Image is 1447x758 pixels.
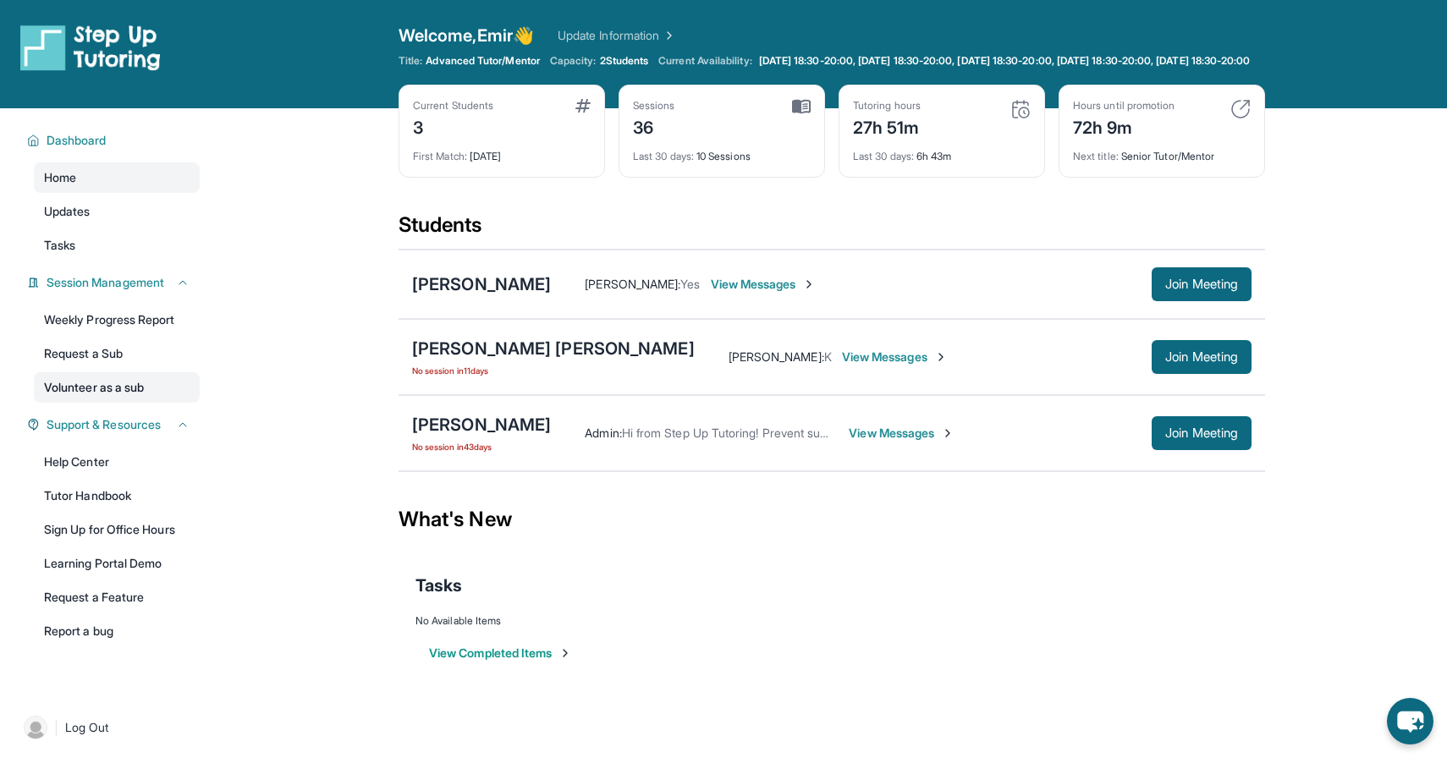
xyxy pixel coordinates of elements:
div: Senior Tutor/Mentor [1073,140,1251,163]
span: First Match : [413,150,467,162]
img: card [1230,99,1251,119]
div: 10 Sessions [633,140,811,163]
span: Last 30 days : [633,150,694,162]
a: Update Information [558,27,676,44]
span: Advanced Tutor/Mentor [426,54,539,68]
span: Welcome, Emir 👋 [399,24,534,47]
span: Updates [44,203,91,220]
span: Join Meeting [1165,428,1238,438]
a: Learning Portal Demo [34,548,200,579]
img: user-img [24,716,47,739]
span: Tasks [44,237,75,254]
span: [DATE] 18:30-20:00, [DATE] 18:30-20:00, [DATE] 18:30-20:00, [DATE] 18:30-20:00, [DATE] 18:30-20:00 [759,54,1251,68]
img: Chevron Right [659,27,676,44]
div: [PERSON_NAME] [PERSON_NAME] [412,337,695,360]
span: View Messages [849,425,955,442]
button: View Completed Items [429,645,572,662]
span: [PERSON_NAME] : [585,277,680,291]
button: Join Meeting [1152,340,1252,374]
span: Last 30 days : [853,150,914,162]
span: Admin : [585,426,621,440]
a: Request a Sub [34,338,200,369]
a: Tutor Handbook [34,481,200,511]
span: Next title : [1073,150,1119,162]
a: Report a bug [34,616,200,646]
a: Sign Up for Office Hours [34,514,200,545]
span: Yes [680,277,700,291]
span: View Messages [842,349,948,365]
div: 36 [633,113,675,140]
span: Log Out [65,719,109,736]
span: | [54,717,58,738]
img: card [792,99,811,114]
span: Home [44,169,76,186]
button: Support & Resources [40,416,190,433]
img: card [1010,99,1031,119]
span: Join Meeting [1165,279,1238,289]
img: Chevron-Right [934,350,948,364]
div: What's New [399,482,1265,557]
a: Volunteer as a sub [34,372,200,403]
div: Tutoring hours [853,99,921,113]
span: [PERSON_NAME] : [729,349,824,364]
span: Tasks [415,574,462,597]
div: [DATE] [413,140,591,163]
a: Updates [34,196,200,227]
span: Current Availability: [658,54,751,68]
a: Help Center [34,447,200,477]
div: Sessions [633,99,675,113]
span: Join Meeting [1165,352,1238,362]
span: No session in 43 days [412,440,551,453]
div: 3 [413,113,493,140]
span: Title: [399,54,422,68]
a: |Log Out [17,709,200,746]
button: Join Meeting [1152,267,1252,301]
a: Tasks [34,230,200,261]
div: [PERSON_NAME] [412,413,551,437]
button: Join Meeting [1152,416,1252,450]
a: Weekly Progress Report [34,305,200,335]
button: Session Management [40,274,190,291]
div: No Available Items [415,614,1248,628]
span: K [824,349,832,364]
div: 27h 51m [853,113,921,140]
div: Current Students [413,99,493,113]
img: card [575,99,591,113]
span: No session in 11 days [412,364,695,377]
a: [DATE] 18:30-20:00, [DATE] 18:30-20:00, [DATE] 18:30-20:00, [DATE] 18:30-20:00, [DATE] 18:30-20:00 [756,54,1254,68]
span: Support & Resources [47,416,161,433]
button: chat-button [1387,698,1433,744]
button: Dashboard [40,132,190,149]
div: [PERSON_NAME] [412,272,551,296]
div: Students [399,211,1265,249]
span: Capacity: [550,54,597,68]
img: logo [20,24,161,71]
span: 2 Students [600,54,649,68]
a: Request a Feature [34,582,200,612]
div: 6h 43m [853,140,1031,163]
span: Dashboard [47,132,107,149]
img: Chevron-Right [941,426,955,440]
span: Session Management [47,274,164,291]
img: Chevron-Right [802,277,816,291]
div: 72h 9m [1073,113,1175,140]
a: Home [34,162,200,193]
span: View Messages [711,276,817,293]
div: Hours until promotion [1073,99,1175,113]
